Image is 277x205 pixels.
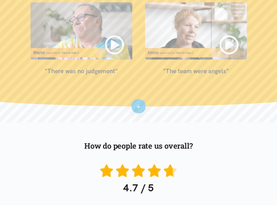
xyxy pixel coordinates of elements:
blockquote: "The team were angels" [145,66,247,76]
p: 4.7 / 5 [100,180,177,196]
img: The team were angels video [145,2,247,60]
h2: How do people rate us overall? [78,141,199,151]
img: There was no judgement video [31,2,132,60]
blockquote: "There was no judgement" [31,66,132,76]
